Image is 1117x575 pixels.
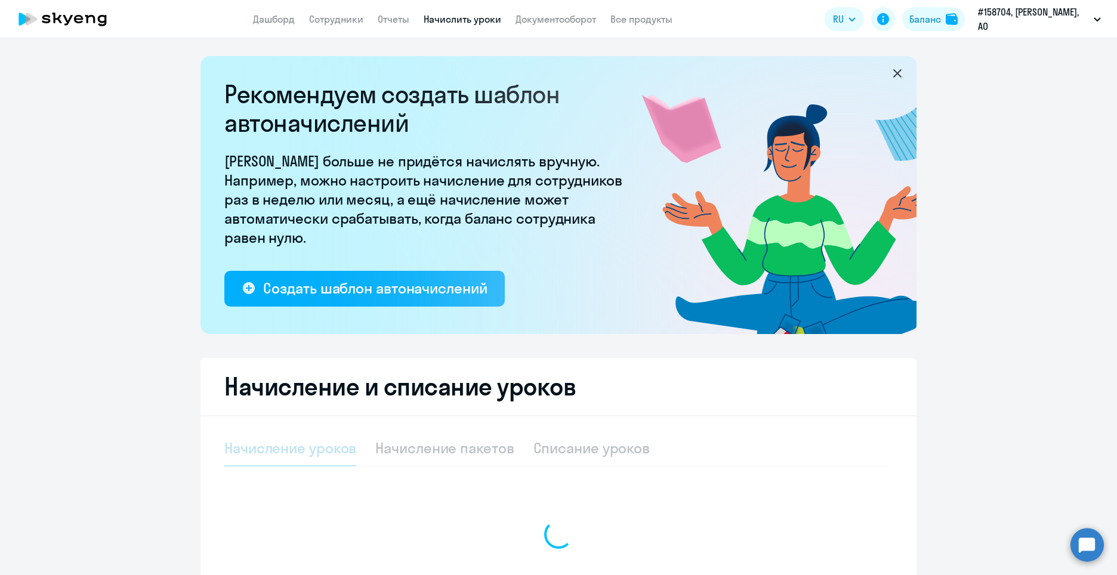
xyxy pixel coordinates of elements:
[516,13,596,25] a: Документооборот
[263,279,487,298] div: Создать шаблон автоначислений
[424,13,501,25] a: Начислить уроки
[610,13,672,25] a: Все продукты
[902,7,965,31] button: Балансbalance
[378,13,409,25] a: Отчеты
[972,5,1107,33] button: #158704, [PERSON_NAME], АО
[224,372,893,401] h2: Начисление и списание уроков
[946,13,958,25] img: balance
[909,12,941,26] div: Баланс
[978,5,1089,33] p: #158704, [PERSON_NAME], АО
[309,13,363,25] a: Сотрудники
[833,12,844,26] span: RU
[224,271,505,307] button: Создать шаблон автоначислений
[224,152,630,247] p: [PERSON_NAME] больше не придётся начислять вручную. Например, можно настроить начисление для сотр...
[825,7,864,31] button: RU
[224,80,630,137] h2: Рекомендуем создать шаблон автоначислений
[253,13,295,25] a: Дашборд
